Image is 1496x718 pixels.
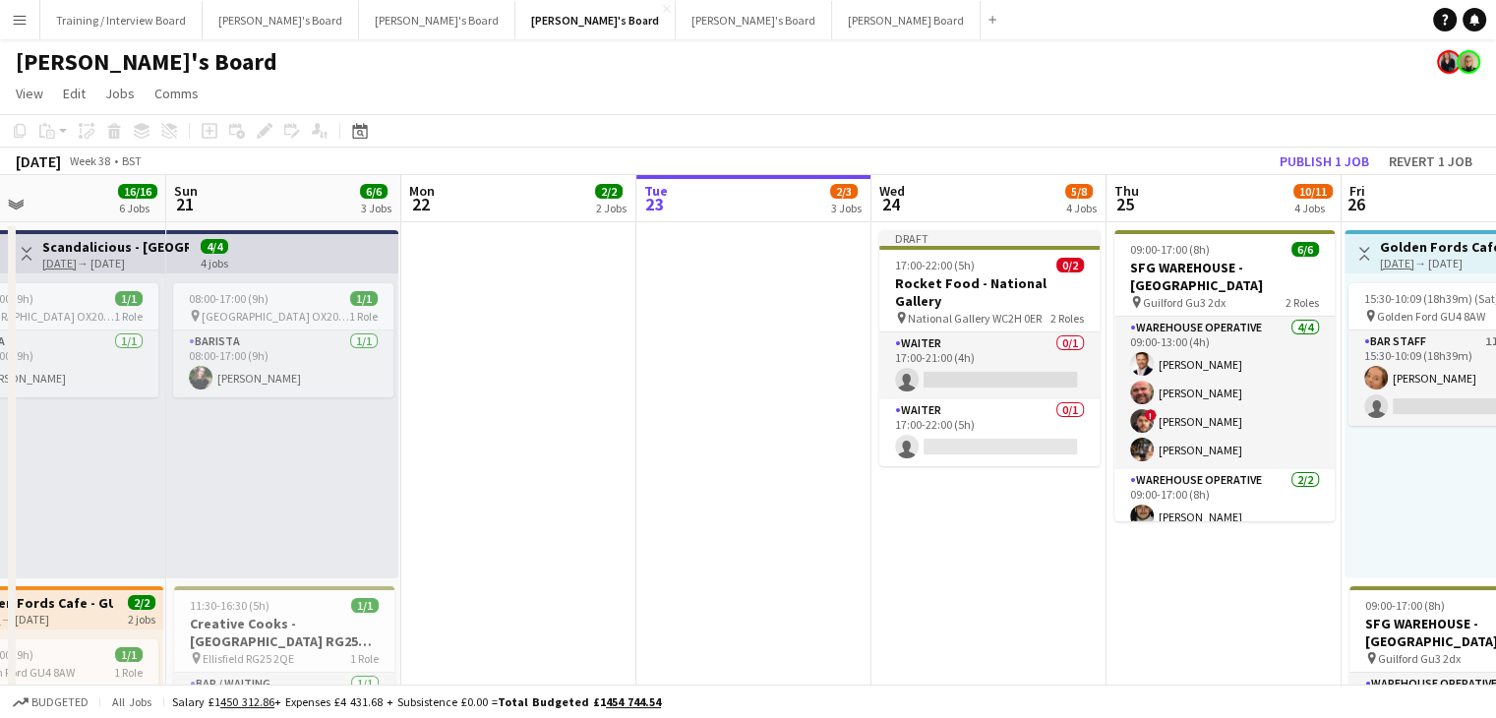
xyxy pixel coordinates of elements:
a: Comms [147,81,207,106]
button: [PERSON_NAME] Board [832,1,981,39]
button: [PERSON_NAME]'s Board [515,1,676,39]
button: [PERSON_NAME]'s Board [676,1,832,39]
tcxspan: Call 454 744.54 via 3CX [606,694,661,709]
span: All jobs [108,694,155,709]
button: Revert 1 job [1381,149,1480,174]
button: Budgeted [10,691,91,713]
a: Edit [55,81,93,106]
button: Training / Interview Board [40,1,203,39]
div: [DATE] [16,151,61,171]
span: Total Budgeted £1 [498,694,661,709]
button: Publish 1 job [1272,149,1377,174]
div: Salary £1 + Expenses £4 431.68 + Subsistence £0.00 = [172,694,661,709]
app-user-avatar: Thomasina Dixon [1437,50,1461,74]
a: View [8,81,51,106]
span: Week 38 [65,153,114,168]
div: BST [122,153,142,168]
app-user-avatar: Nikoleta Gehfeld [1457,50,1480,74]
h1: [PERSON_NAME]'s Board [16,47,277,77]
span: View [16,85,43,102]
span: Comms [154,85,199,102]
span: Jobs [105,85,135,102]
button: [PERSON_NAME]'s Board [359,1,515,39]
button: [PERSON_NAME]'s Board [203,1,359,39]
a: Jobs [97,81,143,106]
span: Edit [63,85,86,102]
tcxspan: Call 450 312.86 via 3CX [220,694,274,709]
span: Budgeted [31,695,89,709]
